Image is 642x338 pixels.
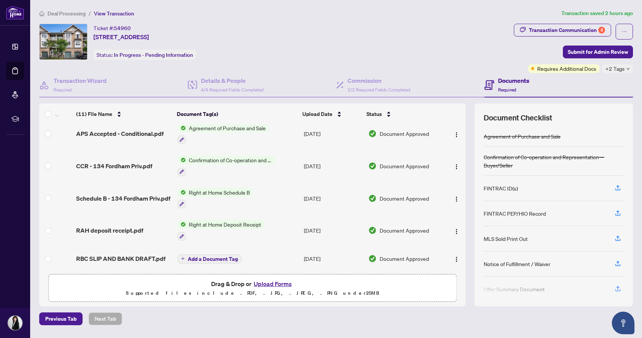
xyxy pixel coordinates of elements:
img: Logo [454,164,460,170]
span: Right at Home Deposit Receipt [186,220,264,228]
span: Requires Additional Docs [537,64,596,73]
span: Upload Date [302,110,332,118]
span: Document Approved [380,226,429,234]
th: (11) File Name [73,104,174,125]
img: logo [6,6,24,20]
img: Status Icon [178,124,186,132]
button: Add a Document Tag [178,254,241,263]
th: Document Tag(s) [174,104,300,125]
span: View Transaction [94,10,134,17]
span: Document Approved [380,162,429,170]
span: Submit for Admin Review [568,46,628,58]
img: Status Icon [178,188,186,196]
span: 4/4 Required Fields Completed [201,87,264,93]
img: Document Status [368,129,377,138]
h4: Details & People [201,76,264,85]
span: RBC SLIP AND BANK DRAFT.pdf [76,254,165,263]
button: Status IconRight at Home Deposit Receipt [178,220,264,241]
img: Document Status [368,162,377,170]
button: Status IconRight at Home Schedule B [178,188,253,209]
div: Ticket #: [93,24,131,32]
div: FINTRAC PEP/HIO Record [484,209,546,218]
td: [DATE] [301,247,365,271]
h4: Transaction Wizard [54,76,107,85]
span: 2/2 Required Fields Completed [348,87,410,93]
span: Document Approved [380,194,429,202]
span: Drag & Drop orUpload FormsSupported files include .PDF, .JPG, .JPEG, .PNG under25MB [49,274,456,302]
span: Document Approved [380,129,429,138]
button: Upload Forms [251,279,294,289]
span: In Progress - Pending Information [114,52,193,58]
span: CCR - 134 Fordham Priv.pdf [76,161,152,171]
span: home [39,11,44,16]
button: Next Tab [89,312,122,325]
span: plus [181,257,185,260]
button: Logo [450,128,463,140]
button: Add a Document Tag [178,254,241,263]
span: APS Accepted - Conditional.pdf [76,129,164,138]
span: Deal Processing [47,10,86,17]
span: Drag & Drop or [211,279,294,289]
td: [DATE] [301,214,365,247]
span: Document Checklist [484,113,552,123]
span: Previous Tab [45,313,77,325]
div: 8 [598,27,605,33]
button: Logo [450,192,463,204]
span: Document Approved [380,254,429,263]
img: Status Icon [178,156,186,164]
td: [DATE] [301,182,365,215]
div: Status: [93,50,196,60]
img: Logo [454,256,460,262]
span: down [626,67,630,71]
span: Required [54,87,72,93]
span: 54960 [114,25,131,32]
h4: Commission [348,76,410,85]
span: Add a Document Tag [188,256,238,262]
img: Document Status [368,254,377,263]
span: +2 Tags [605,64,625,73]
img: Profile Icon [8,316,22,330]
img: Document Status [368,194,377,202]
span: Status [366,110,382,118]
img: Logo [454,196,460,202]
button: Open asap [612,312,634,334]
div: FINTRAC ID(s) [484,184,518,192]
img: Document Status [368,226,377,234]
span: Required [498,87,516,93]
th: Status [363,104,441,125]
img: Status Icon [178,220,186,228]
span: RAH deposit receipt.pdf [76,226,143,235]
img: Logo [454,132,460,138]
div: Confirmation of Co-operation and Representation—Buyer/Seller [484,153,624,169]
img: Logo [454,228,460,234]
td: [DATE] [301,150,365,182]
div: Offer Summary Document [484,285,545,293]
span: Schedule B - 134 Fordham Priv.pdf [76,194,170,203]
button: Submit for Admin Review [563,46,633,58]
button: Logo [450,224,463,236]
button: Status IconAgreement of Purchase and Sale [178,124,269,144]
td: [DATE] [301,118,365,150]
li: / [89,9,91,18]
span: Right at Home Schedule B [186,188,253,196]
span: Agreement of Purchase and Sale [186,124,269,132]
div: MLS Sold Print Out [484,234,528,243]
article: Transaction saved 2 hours ago [561,9,633,18]
p: Supported files include .PDF, .JPG, .JPEG, .PNG under 25 MB [53,289,452,298]
span: [STREET_ADDRESS] [93,32,149,41]
span: Confirmation of Co-operation and Representation—Buyer/Seller [186,156,275,164]
button: Previous Tab [39,312,83,325]
button: Status IconConfirmation of Co-operation and Representation—Buyer/Seller [178,156,275,176]
div: Agreement of Purchase and Sale [484,132,561,140]
div: Notice of Fulfillment / Waiver [484,260,550,268]
button: Logo [450,160,463,172]
th: Upload Date [299,104,363,125]
button: Logo [450,253,463,265]
h4: Documents [498,76,529,85]
button: Transaction Communication8 [514,24,611,37]
span: (11) File Name [76,110,112,118]
span: ellipsis [622,29,627,34]
img: IMG-X12359978_1.jpg [40,24,87,59]
div: Transaction Communication [529,24,605,36]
